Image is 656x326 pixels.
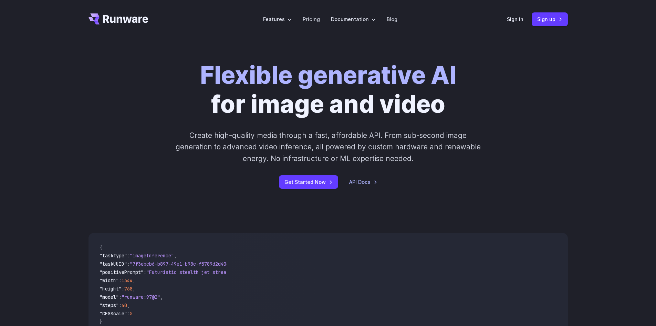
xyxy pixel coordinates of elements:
span: , [174,253,177,259]
p: Create high-quality media through a fast, affordable API. From sub-second image generation to adv... [175,130,481,164]
span: "imageInference" [130,253,174,259]
a: Go to / [88,13,148,24]
label: Features [263,15,292,23]
span: , [160,294,163,300]
strong: Flexible generative AI [200,60,456,90]
span: , [133,277,135,284]
span: , [127,302,130,308]
span: { [100,244,102,250]
span: 5 [130,310,133,317]
span: : [127,310,130,317]
span: } [100,319,102,325]
span: : [144,269,146,275]
a: API Docs [349,178,377,186]
a: Sign in [507,15,523,23]
span: "model" [100,294,119,300]
span: "runware:97@2" [122,294,160,300]
span: "positivePrompt" [100,269,144,275]
span: "width" [100,277,119,284]
span: 768 [124,286,133,292]
label: Documentation [331,15,376,23]
h1: for image and video [200,61,456,119]
a: Blog [387,15,397,23]
span: : [119,277,122,284]
a: Sign up [532,12,568,26]
span: : [127,253,130,259]
span: "Futuristic stealth jet streaking through a neon-lit cityscape with glowing purple exhaust" [146,269,397,275]
span: "steps" [100,302,119,308]
span: 1344 [122,277,133,284]
span: : [122,286,124,292]
span: "CFGScale" [100,310,127,317]
span: : [127,261,130,267]
span: : [119,294,122,300]
span: : [119,302,122,308]
span: "height" [100,286,122,292]
span: "7f3ebcb6-b897-49e1-b98c-f5789d2d40d7" [130,261,235,267]
span: "taskType" [100,253,127,259]
span: , [133,286,135,292]
a: Get Started Now [279,175,338,189]
a: Pricing [303,15,320,23]
span: 40 [122,302,127,308]
span: "taskUUID" [100,261,127,267]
